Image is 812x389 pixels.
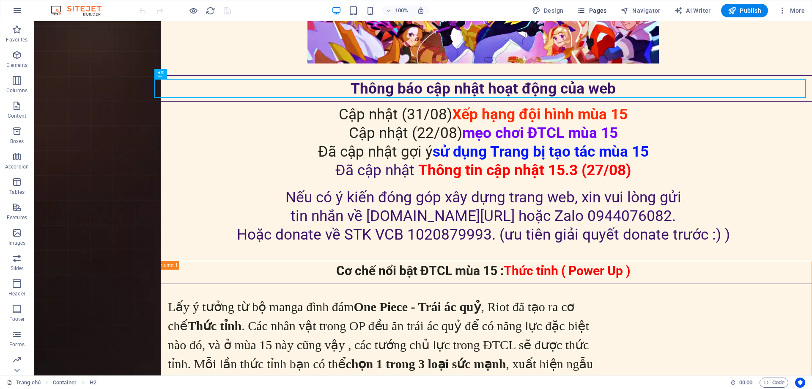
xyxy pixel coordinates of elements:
[90,378,96,388] span: Click to select. Double-click to edit
[6,36,27,43] p: Favorites
[9,316,25,323] p: Footer
[778,6,805,15] span: More
[7,378,41,388] a: Click to cancel selection. Double-click to open Pages
[417,7,425,14] i: On resize automatically adjust zoom level to fit chosen device.
[674,6,711,15] span: AI Writer
[671,4,714,17] button: AI Writer
[775,4,808,17] button: More
[763,378,785,388] span: Code
[6,87,27,94] p: Columns
[6,62,28,69] p: Elements
[730,378,753,388] h6: Session time
[206,6,215,16] i: Reload page
[745,379,746,386] span: :
[5,163,29,170] p: Accordion
[529,4,567,17] button: Design
[395,6,409,16] h6: 100%
[617,4,664,17] button: Navigator
[9,341,25,348] p: Forms
[11,265,24,272] p: Slider
[382,6,412,16] button: 100%
[49,6,112,16] img: Editor Logo
[205,6,215,16] button: reload
[760,378,788,388] button: Code
[188,6,198,16] button: Click here to leave preview mode and continue editing
[53,378,77,388] span: Click to select. Double-click to edit
[8,240,26,246] p: Images
[739,378,752,388] span: 00 00
[620,6,661,15] span: Navigator
[7,214,27,221] p: Features
[9,189,25,196] p: Tables
[53,378,96,388] nav: breadcrumb
[795,378,805,388] button: Usercentrics
[721,4,768,17] button: Publish
[8,290,25,297] p: Header
[577,6,606,15] span: Pages
[573,4,610,17] button: Pages
[529,4,567,17] div: Design (Ctrl+Alt+Y)
[10,138,24,145] p: Boxes
[532,6,564,15] span: Design
[8,113,26,119] p: Content
[728,6,761,15] span: Publish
